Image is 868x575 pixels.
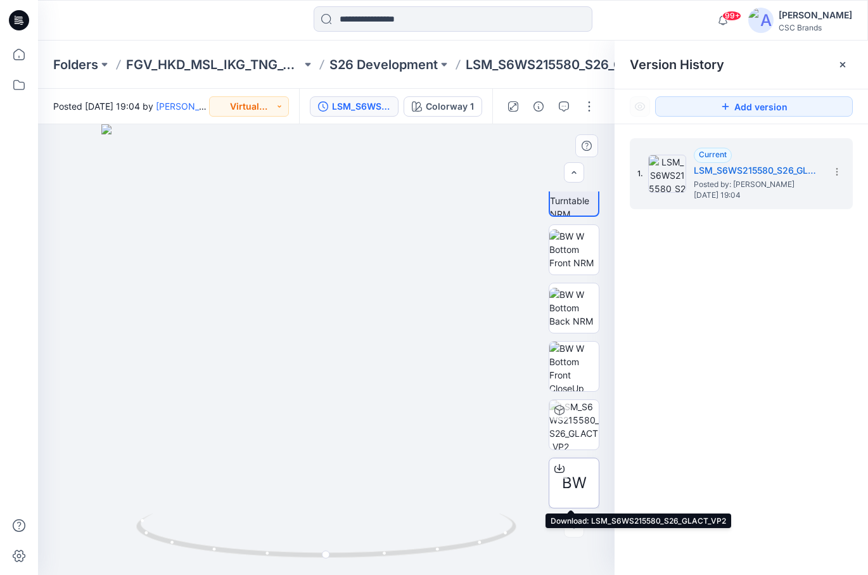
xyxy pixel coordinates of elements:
span: Version History [630,57,724,72]
span: 1. [637,168,643,179]
span: [DATE] 19:04 [694,191,820,200]
img: BW W Bottom Front NRM [549,229,599,269]
a: Folders [53,56,98,74]
button: Show Hidden Versions [630,96,650,117]
div: LSM_S6WS215580_S26_GLACT_VP2 [332,100,390,113]
button: Details [528,96,549,117]
span: BW [562,472,587,494]
div: CSC Brands [779,23,852,32]
button: Close [838,60,848,70]
img: BW W Bottom Turntable NRM [550,167,598,216]
button: LSM_S6WS215580_S26_GLACT_VP2 [310,96,399,117]
a: S26 Development [329,56,438,74]
img: avatar [748,8,774,33]
img: BW W Bottom Front CloseUp NRM [549,342,599,391]
img: LSM_S6WS215580_S26_GLACT_VP2 [648,155,686,193]
h5: LSM_S6WS215580_S26_GLACT_VP2 [694,163,820,178]
span: 99+ [722,11,741,21]
span: Current [699,150,727,159]
a: [PERSON_NAME] [156,101,227,112]
div: Colorway 1 [426,100,474,113]
img: LSM_S6WS215580_S26_GLACT_VP2 Colorway 1 [549,400,599,449]
a: FGV_HKD_MSL_IKG_TNG_GJ2_HAL [126,56,302,74]
button: Add version [655,96,853,117]
button: Colorway 1 [404,96,482,117]
div: [PERSON_NAME] [779,8,852,23]
span: Posted [DATE] 19:04 by [53,100,209,113]
span: Posted by: Wendy Song [694,178,820,191]
p: LSM_S6WS215580_S26_GLACT_VP2 [466,56,641,74]
img: BW W Bottom Back NRM [549,288,599,328]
